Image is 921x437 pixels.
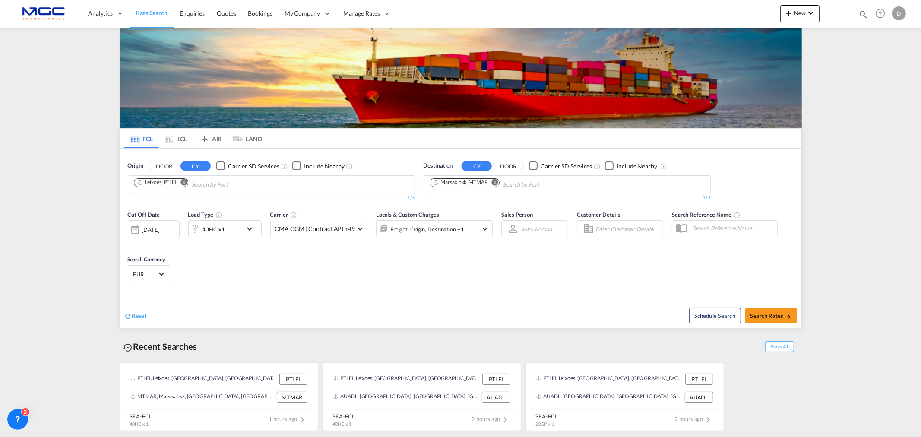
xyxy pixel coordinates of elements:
[617,162,657,171] div: Include Nearby
[285,9,320,18] span: My Company
[424,194,711,202] div: 1/3
[216,161,279,171] md-checkbox: Checkbox No Ink
[130,421,149,427] span: 40HC x 1
[892,6,906,20] div: D
[333,412,355,420] div: SEA-FCL
[120,149,801,328] div: OriginDOOR CY Checkbox No InkUnchecked: Search for CY (Container Yard) services for all selected ...
[333,392,480,403] div: AUADL, Adelaide, Australia, Oceania, Oceania
[503,178,585,192] input: Chips input.
[120,28,802,128] img: LCL+%26+FCL+BACKGROUND.png
[188,211,222,218] span: Load Type
[120,337,201,356] div: Recent Searches
[333,421,351,427] span: 40HC x 1
[228,162,279,171] div: Carrier SD Services
[486,179,499,187] button: Remove
[525,363,724,431] recent-search-card: PTLEI, Leixoes, [GEOGRAPHIC_DATA], [GEOGRAPHIC_DATA], [GEOGRAPHIC_DATA] PTLEIAUADL, [GEOGRAPHIC_D...
[270,211,297,218] span: Carrier
[132,312,147,319] span: Reset
[133,268,166,280] md-select: Select Currency: € EUREuro
[275,225,355,233] span: CMA CGM | Contract API +49
[462,161,492,171] button: CY
[541,162,592,171] div: Carrier SD Services
[346,163,353,170] md-icon: Unchecked: Ignores neighbouring ports when fetching rates.Checked : Includes neighbouring ports w...
[279,374,307,385] div: PTLEI
[536,412,558,420] div: SEA-FCL
[159,129,193,148] md-tab-item: LCL
[130,412,152,420] div: SEA-FCL
[482,374,510,385] div: PTLEI
[703,415,714,425] md-icon: icon-chevron-right
[124,312,132,320] md-icon: icon-refresh
[784,9,816,16] span: New
[180,9,205,17] span: Enquiries
[480,224,490,234] md-icon: icon-chevron-down
[281,163,288,170] md-icon: Unchecked: Search for CY (Container Yard) services for all selected carriers.Checked : Search for...
[217,9,236,17] span: Quotes
[128,220,180,238] div: [DATE]
[424,161,453,170] span: Destination
[493,161,523,171] button: DOOR
[277,392,307,403] div: MTMAR
[13,4,71,23] img: 92835000d1c111ee8b33af35afdd26c7.png
[133,270,158,278] span: EUR
[124,129,263,148] md-pagination-wrapper: Use the left and right arrow keys to navigate between tabs
[390,223,464,235] div: Freight Origin Destination Factory Stuffing
[577,211,620,218] span: Customer Details
[244,224,259,234] md-icon: icon-chevron-down
[192,178,274,192] input: Chips input.
[745,308,797,323] button: Search Ratesicon-arrow-right
[128,211,160,218] span: Cut Off Date
[858,9,868,22] div: icon-magnify
[248,9,272,17] span: Bookings
[175,179,188,187] button: Remove
[323,363,521,431] recent-search-card: PTLEI, Leixoes, [GEOGRAPHIC_DATA], [GEOGRAPHIC_DATA], [GEOGRAPHIC_DATA] PTLEIAUADL, [GEOGRAPHIC_D...
[128,161,143,170] span: Origin
[136,9,168,16] span: Rate Search
[685,374,713,385] div: PTLEI
[433,179,488,186] div: Marsaxlokk, MTMAR
[137,179,179,186] div: Press delete to remove this chip.
[343,9,380,18] span: Manage Rates
[124,129,159,148] md-tab-item: FCL
[785,313,791,320] md-icon: icon-arrow-right
[142,226,160,234] div: [DATE]
[806,8,816,18] md-icon: icon-chevron-down
[672,211,741,218] span: Search Reference Name
[482,392,510,403] div: AUADL
[228,129,263,148] md-tab-item: LAND
[193,129,228,148] md-tab-item: AIR
[689,308,741,323] button: Note: By default Schedule search will only considerorigin ports, destination ports and cut off da...
[688,222,777,234] input: Search Reference Name
[376,211,439,218] span: Locals & Custom Charges
[298,415,308,425] md-icon: icon-chevron-right
[149,161,179,171] button: DOOR
[685,392,713,403] div: AUADL
[734,212,741,218] md-icon: Your search will be saved by the below given name
[780,5,820,22] button: icon-plus 400-fgNewicon-chevron-down
[124,311,147,321] div: icon-refreshReset
[428,176,589,192] md-chips-wrap: Chips container. Use arrow keys to select chips.
[128,237,134,249] md-datepicker: Select
[123,342,133,353] md-icon: icon-backup-restore
[128,194,415,202] div: 1/3
[290,212,297,218] md-icon: The selected Trucker/Carrierwill be displayed in the rate results If the rates are from another f...
[333,374,480,385] div: PTLEI, Leixoes, Portugal, Southern Europe, Europe
[128,256,165,263] span: Search Currency
[520,223,553,235] md-select: Sales Person
[133,176,278,192] md-chips-wrap: Chips container. Use arrow keys to select chips.
[536,392,683,403] div: AUADL, Adelaide, Australia, Oceania, Oceania
[858,9,868,19] md-icon: icon-magnify
[750,312,792,319] span: Search Rates
[215,212,222,218] md-icon: icon-information-outline
[500,415,511,425] md-icon: icon-chevron-right
[88,9,113,18] span: Analytics
[784,8,794,18] md-icon: icon-plus 400-fg
[873,6,892,22] div: Help
[605,161,657,171] md-checkbox: Checkbox No Ink
[873,6,888,21] span: Help
[137,179,177,186] div: Leixoes, PTLEI
[120,363,318,431] recent-search-card: PTLEI, Leixoes, [GEOGRAPHIC_DATA], [GEOGRAPHIC_DATA], [GEOGRAPHIC_DATA] PTLEIMTMAR, Marsaxlokk, [...
[501,211,533,218] span: Sales Person
[188,220,262,237] div: 40HC x1icon-chevron-down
